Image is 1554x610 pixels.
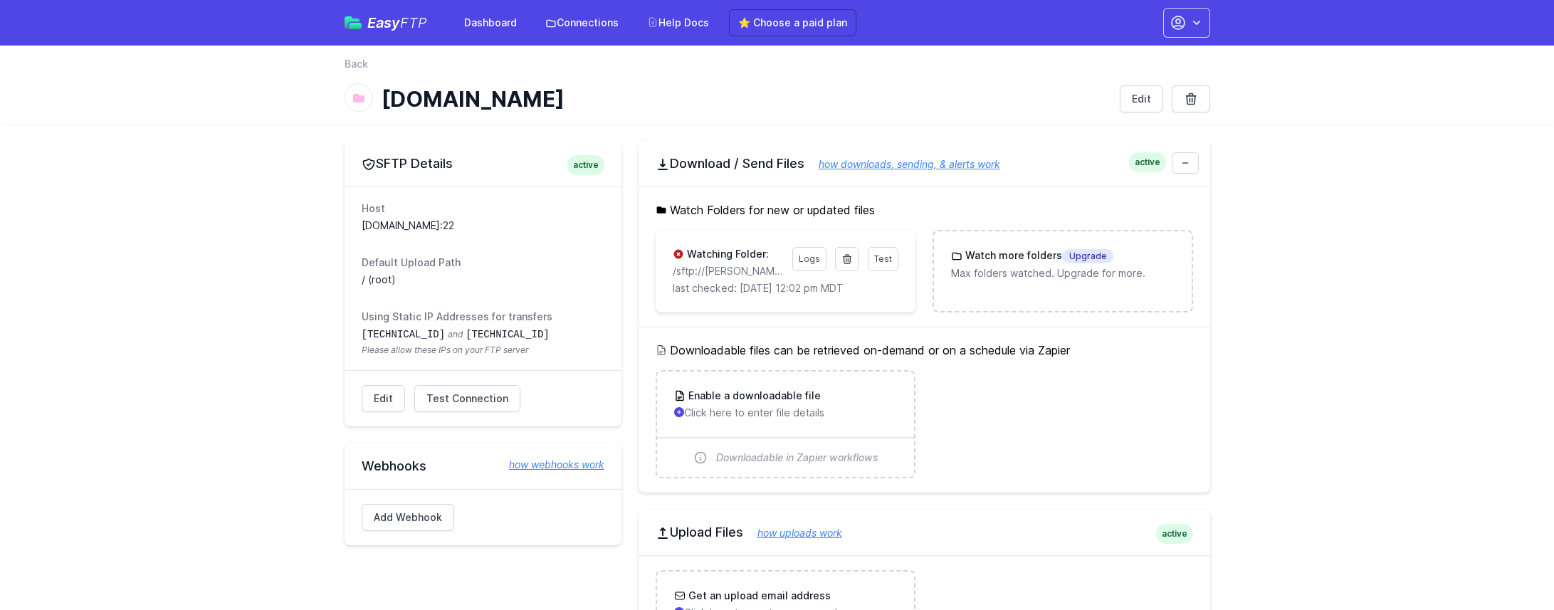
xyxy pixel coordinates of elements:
a: how uploads work [743,527,842,539]
h2: Download / Send Files [656,155,1193,172]
span: active [567,155,604,175]
dt: Host [362,201,604,216]
a: Help Docs [639,10,718,36]
dt: Using Static IP Addresses for transfers [362,310,604,324]
a: how downloads, sending, & alerts work [804,158,1000,170]
h1: [DOMAIN_NAME] [382,86,1108,112]
a: Test [868,247,898,271]
h3: Get an upload email address [686,589,831,603]
nav: Breadcrumb [345,57,1210,80]
a: Dashboard [456,10,525,36]
p: last checked: [DATE] 12:02 pm MDT [673,281,898,295]
a: Back [345,57,368,71]
span: Easy [367,16,427,30]
a: Test Connection [414,385,520,412]
p: Max folders watched. Upgrade for more. [951,266,1174,280]
dt: Default Upload Path [362,256,604,270]
h5: Watch Folders for new or updated files [656,201,1193,219]
a: how webhooks work [495,458,604,472]
a: ⭐ Choose a paid plan [729,9,856,36]
span: Upgrade [1062,249,1113,263]
span: Downloadable in Zapier workflows [716,451,878,465]
img: easyftp_logo.png [345,16,362,29]
span: Please allow these IPs on your FTP server [362,345,604,356]
h3: Enable a downloadable file [686,389,821,403]
code: [TECHNICAL_ID] [362,329,446,340]
h3: Watch more folders [962,248,1113,263]
span: and [448,329,463,340]
p: sftp://pintler%40beagriz.umontana.edu@ft.technolutions.net/outgoing/pintler/admits [673,264,784,278]
span: Test Connection [426,391,508,406]
span: active [1129,152,1166,172]
a: Edit [1120,85,1163,112]
p: Click here to enter file details [674,406,897,420]
a: Enable a downloadable file Click here to enter file details Downloadable in Zapier workflows [657,372,914,477]
h3: Watching Folder: [684,247,769,261]
h2: Upload Files [656,524,1193,541]
span: Test [874,253,892,264]
h5: Downloadable files can be retrieved on-demand or on a schedule via Zapier [656,342,1193,359]
dd: / (root) [362,273,604,287]
a: Connections [537,10,627,36]
a: EasyFTP [345,16,427,30]
a: Add Webhook [362,504,454,531]
h2: Webhooks [362,458,604,475]
dd: [DOMAIN_NAME]:22 [362,219,604,233]
a: Edit [362,385,405,412]
h2: SFTP Details [362,155,604,172]
span: active [1156,524,1193,544]
a: Watch more foldersUpgrade Max folders watched. Upgrade for more. [934,231,1191,298]
span: FTP [400,14,427,31]
code: [TECHNICAL_ID] [466,329,550,340]
a: Logs [792,247,826,271]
